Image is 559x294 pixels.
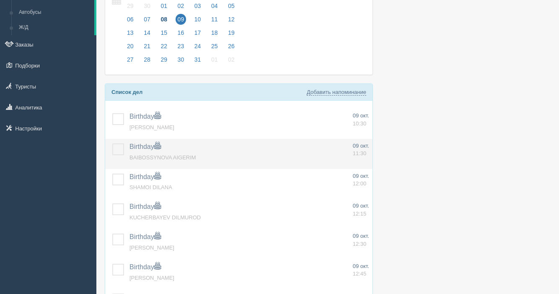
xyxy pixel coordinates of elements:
[353,173,369,179] span: 09 окт.
[158,54,169,65] span: 29
[209,14,220,25] span: 11
[176,14,186,25] span: 09
[129,214,201,221] a: KUCHERBAYEV DILMUROD
[190,55,206,68] a: 31
[226,54,237,65] span: 02
[176,54,186,65] span: 30
[142,0,153,11] span: 30
[129,173,161,180] a: Birthday
[353,172,369,188] a: 09 окт. 12:00
[142,54,153,65] span: 28
[111,89,142,95] b: Список дел
[125,41,136,52] span: 20
[158,0,169,11] span: 01
[139,15,155,28] a: 07
[207,28,223,42] a: 18
[353,112,369,119] span: 09 окт.
[353,112,369,127] a: 09 окт. 10:30
[122,15,138,28] a: 06
[190,28,206,42] a: 17
[15,5,94,20] a: Автобусы
[353,263,369,269] span: 09 окт.
[173,55,189,68] a: 30
[129,203,161,210] a: Birthday
[192,41,203,52] span: 24
[353,233,369,239] span: 09 окт.
[353,263,369,278] a: 09 окт. 12:45
[129,233,161,240] a: Birthday
[142,41,153,52] span: 21
[129,184,172,190] a: SHAMOI DILANA
[190,42,206,55] a: 24
[192,14,203,25] span: 10
[307,89,366,96] a: Добавить напоминание
[122,28,138,42] a: 13
[207,55,223,68] a: 01
[223,15,237,28] a: 12
[353,202,369,218] a: 09 окт. 12:15
[129,143,161,150] a: Birthday
[226,14,237,25] span: 12
[176,0,186,11] span: 02
[129,275,174,281] a: [PERSON_NAME]
[207,15,223,28] a: 11
[173,42,189,55] a: 23
[353,211,367,217] span: 12:15
[125,0,136,11] span: 29
[209,27,220,38] span: 18
[353,143,369,149] span: 09 окт.
[129,113,161,120] a: Birthday
[156,28,172,42] a: 15
[353,150,367,156] span: 11:30
[125,54,136,65] span: 27
[125,14,136,25] span: 06
[173,15,189,28] a: 09
[226,0,237,11] span: 05
[142,27,153,38] span: 14
[226,27,237,38] span: 19
[122,55,138,68] a: 27
[353,120,367,127] span: 10:30
[139,28,155,42] a: 14
[158,14,169,25] span: 08
[192,54,203,65] span: 31
[158,27,169,38] span: 15
[129,263,161,271] a: Birthday
[122,42,138,55] a: 20
[223,55,237,68] a: 02
[173,28,189,42] a: 16
[226,41,237,52] span: 26
[353,232,369,248] a: 09 окт. 12:30
[129,124,174,130] a: [PERSON_NAME]
[209,54,220,65] span: 01
[353,271,367,277] span: 12:45
[176,41,186,52] span: 23
[192,0,203,11] span: 03
[209,41,220,52] span: 25
[209,0,220,11] span: 04
[156,42,172,55] a: 22
[223,42,237,55] a: 26
[353,241,367,247] span: 12:30
[15,20,94,35] a: Ж/Д
[129,245,174,251] a: [PERSON_NAME]
[190,15,206,28] a: 10
[139,55,155,68] a: 28
[223,28,237,42] a: 19
[353,203,369,209] span: 09 окт.
[158,41,169,52] span: 22
[125,27,136,38] span: 13
[142,14,153,25] span: 07
[129,154,196,161] a: BAIBOSSYNOVA AIGERIM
